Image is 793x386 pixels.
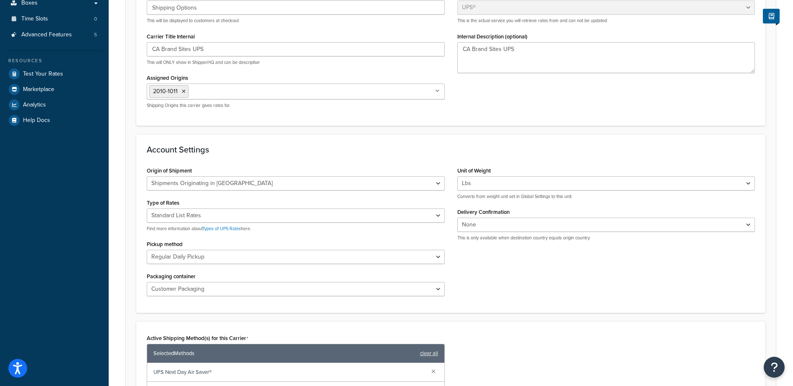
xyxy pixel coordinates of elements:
[153,87,178,96] span: 2010-1011
[457,193,755,200] p: Converts from weight unit set in Global Settings to this unit
[147,59,445,66] p: This will ONLY show in ShipperHQ and can be descriptive
[147,33,195,40] label: Carrier Title Internal
[23,86,54,93] span: Marketplace
[153,348,416,359] span: Selected Methods
[6,82,102,97] a: Marketplace
[457,168,491,174] label: Unit of Weight
[21,15,48,23] span: Time Slots
[763,9,780,23] button: Show Help Docs
[420,348,438,359] a: clear all
[147,168,192,174] label: Origin of Shipment
[457,209,510,215] label: Delivery Confirmation
[6,66,102,81] a: Test Your Rates
[457,235,755,241] p: This is only available when destination country equals origin country
[21,31,72,38] span: Advanced Features
[6,57,102,64] div: Resources
[153,366,425,378] span: UPS Next Day Air Saver®
[23,117,50,124] span: Help Docs
[457,33,528,40] label: Internal Description (optional)
[6,11,102,27] li: Time Slots
[6,113,102,128] a: Help Docs
[147,335,248,342] label: Active Shipping Method(s) for this Carrier
[6,97,102,112] a: Analytics
[147,18,445,24] p: This will be displayed to customers at checkout
[147,145,755,154] h3: Account Settings
[94,15,97,23] span: 0
[764,357,785,378] button: Open Resource Center
[23,71,63,78] span: Test Your Rates
[147,200,179,206] label: Type of Rates
[457,18,755,24] p: This is the actual service you will retrieve rates from and can not be updated
[23,102,46,109] span: Analytics
[147,75,188,81] label: Assigned Origins
[147,241,183,247] label: Pickup method
[457,42,755,73] textarea: CA Brand Sites UPS
[6,27,102,43] a: Advanced Features5
[147,102,445,109] p: Shipping Origins this carrier gives rates for
[6,27,102,43] li: Advanced Features
[147,226,445,232] p: Find more information about here.
[147,273,196,279] label: Packaging container
[202,225,241,232] a: Types of UPS Rates
[6,11,102,27] a: Time Slots0
[94,31,97,38] span: 5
